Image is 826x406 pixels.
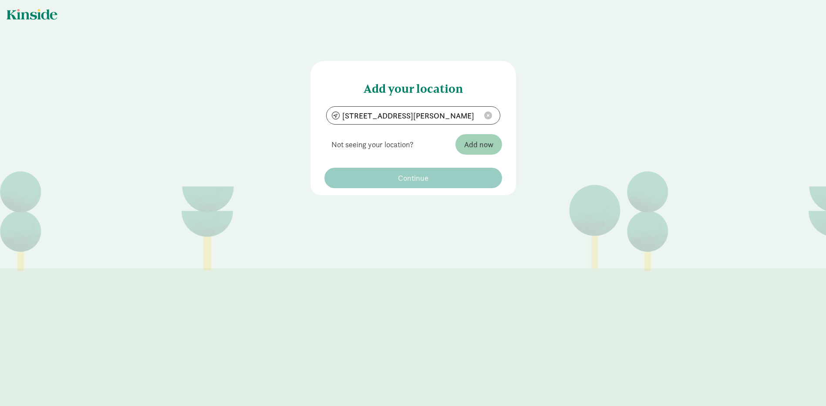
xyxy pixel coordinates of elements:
span: Add now [464,139,493,150]
button: Add now [455,134,502,155]
button: Continue [324,168,502,188]
h4: Add your location [324,75,502,96]
span: Continue [398,172,428,184]
span: Not seeing your location? [324,132,421,157]
iframe: Chat Widget [782,364,826,406]
input: Search by address... [327,107,500,124]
